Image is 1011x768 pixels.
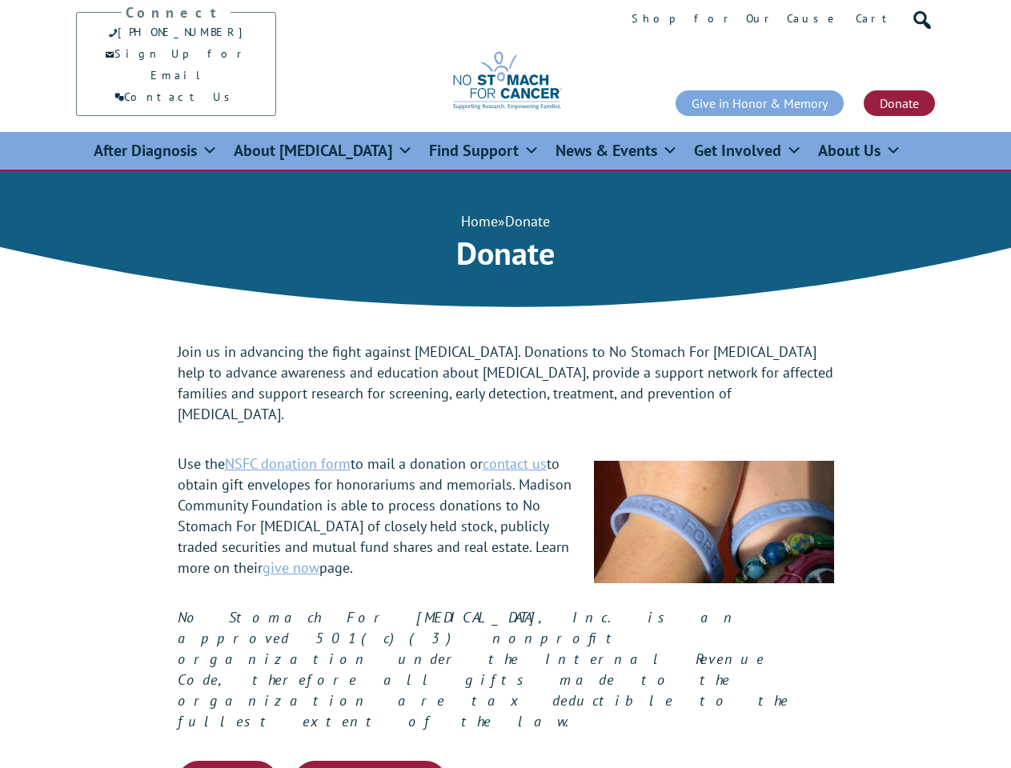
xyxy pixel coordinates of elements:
[105,46,248,82] a: Sign Up for Email
[263,558,319,577] a: give now
[632,11,840,26] a: Shop for Our Cause
[594,461,834,583] img: wristband support
[676,90,844,116] a: Give in Honor & Memory
[122,3,231,22] h2: Connect
[632,7,894,29] nav: Utility Menu
[439,50,572,110] img: No Stomach for Cancer logo with tagline
[483,454,547,473] a: contact us
[505,212,550,230] span: Donate
[556,132,678,170] a: News & Events
[94,132,218,170] a: After Diagnosis
[429,132,540,170] a: Find Support
[178,608,788,730] em: No Stomach For [MEDICAL_DATA], Inc. is an approved 501(c)(3) nonprofit organization under the Int...
[108,25,244,39] a: [PHONE_NUMBER]
[114,90,239,104] a: Contact Us
[178,454,834,578] p: Use the to mail a donation or to obtain gift envelopes for honorariums and memorials. Madison Com...
[225,454,351,473] a: NSFC donation form
[694,132,802,170] a: Get Involved
[178,342,834,425] p: Join us in advancing the fight against [MEDICAL_DATA]. Donations to No Stomach For [MEDICAL_DATA]...
[461,212,498,230] a: Home
[864,90,935,116] a: Donate
[818,132,901,170] a: About Us
[234,132,413,170] a: About [MEDICAL_DATA]
[461,212,550,230] span: »
[178,232,834,274] h1: Donate
[856,11,894,26] a: Cart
